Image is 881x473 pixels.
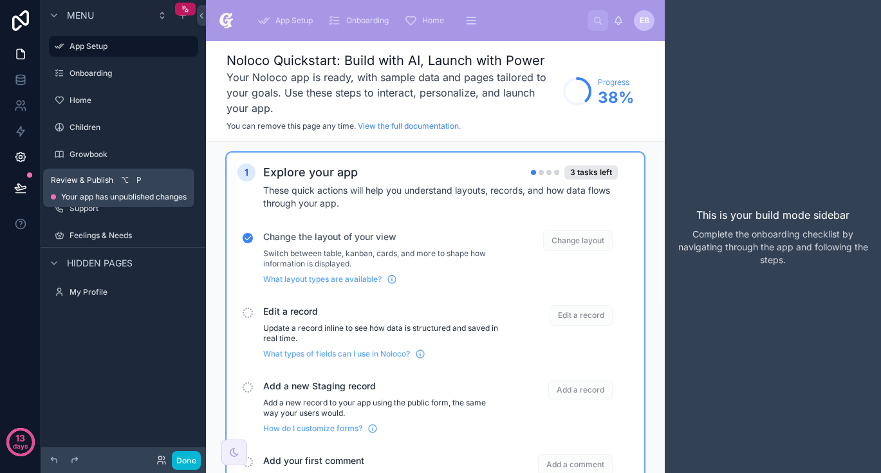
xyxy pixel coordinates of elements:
a: Onboarding [49,63,198,84]
p: days [13,437,28,455]
span: What types of fields can I use in Noloco? [263,349,410,359]
span: Onboarding [346,15,389,26]
p: 13 [15,432,25,445]
span: Add a new Staging record [263,380,499,393]
span: Change the layout of your view [263,230,499,243]
span: Review & Publish [51,175,113,185]
p: Update a record inline to see how data is structured and saved in real time. [263,323,499,344]
span: P [134,175,144,185]
a: Support [49,198,198,219]
p: This is your build mode sidebar [696,207,849,223]
span: Progress [598,77,634,88]
h4: These quick actions will help you understand layouts, records, and how data flows through your app. [263,184,618,210]
span: What layout types are available? [263,274,382,284]
span: Menu [67,9,94,22]
a: My Profile [49,282,198,302]
a: What types of fields can I use in Noloco? [263,349,425,359]
span: App Setup [275,15,313,26]
label: Support [70,203,196,214]
a: Onboarding [324,9,398,32]
a: How do I customize forms? [263,423,378,434]
h1: Noloco Quickstart: Build with AI, Launch with Power [227,51,557,70]
span: You can remove this page any time. [227,121,356,131]
a: App Setup [254,9,322,32]
a: What layout types are available? [263,274,397,284]
div: 3 tasks left [564,165,618,180]
label: Onboarding [70,68,196,79]
h2: Explore your app [263,163,358,181]
span: Hidden pages [67,257,133,270]
span: 38 % [598,88,634,108]
label: Feelings & Needs [70,230,196,241]
span: Home [422,15,444,26]
h3: Your Noloco app is ready, with sample data and pages tailored to your goals. Use these steps to i... [227,70,557,116]
a: Growbook [49,144,198,165]
div: 1 [237,163,255,181]
span: eB [640,15,649,26]
p: Add a new record to your app using the public form, the same way your users would. [263,398,499,418]
p: Complete the onboarding checklist by navigating through the app and following the steps. [675,228,871,266]
a: Feelings & Needs [49,225,198,246]
span: Edit a record [263,305,499,318]
label: Home [70,95,196,106]
label: Growbook [70,149,196,160]
a: Home [49,90,198,111]
div: scrollable content [206,142,665,473]
label: App Setup [70,41,190,51]
div: scrollable content [247,6,588,35]
span: How do I customize forms? [263,423,362,434]
label: My Profile [70,287,196,297]
a: Children [49,117,198,138]
p: Switch between table, kanban, cards, and more to shape how information is displayed. [263,248,499,269]
img: App logo [216,10,237,31]
label: Children [70,122,196,133]
a: View the full documentation. [358,121,461,131]
span: ⌥ [120,175,130,185]
span: Your app has unpublished changes [61,192,187,202]
button: Done [172,451,201,470]
a: Home [400,9,453,32]
a: App Setup [49,36,198,57]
